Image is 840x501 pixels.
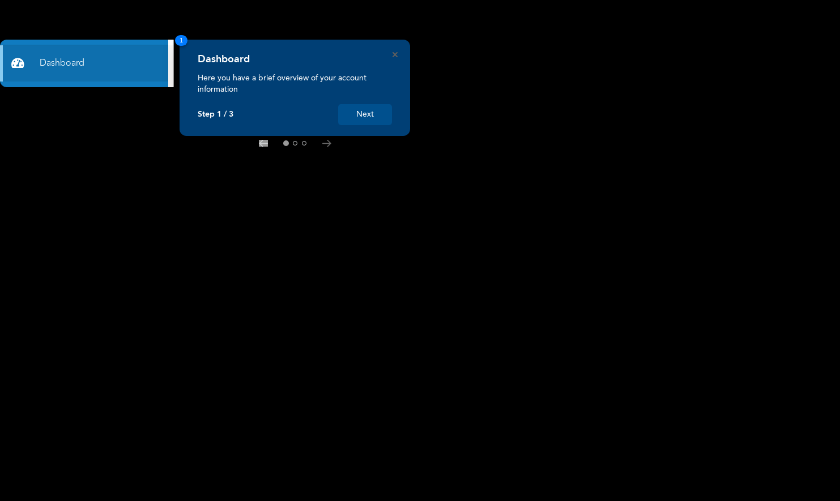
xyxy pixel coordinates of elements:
button: Next [338,104,392,125]
button: Close [393,52,398,57]
span: 1 [175,35,187,46]
p: Here you have a brief overview of your account information [198,72,392,95]
h4: Dashboard [198,53,250,66]
p: Step 1 / 3 [198,110,233,119]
